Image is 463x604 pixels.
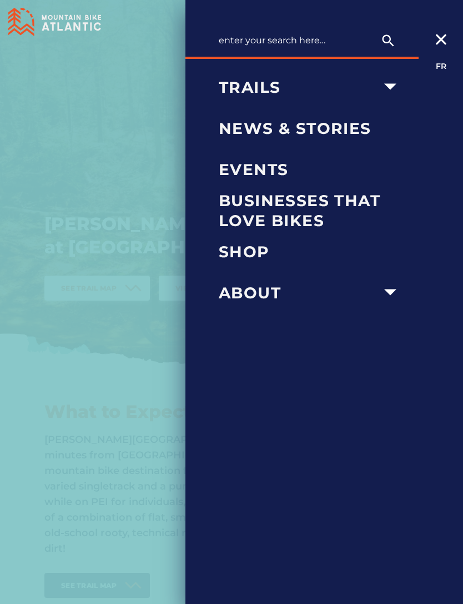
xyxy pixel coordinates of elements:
[380,33,396,48] ion-icon: search
[219,283,378,303] span: About
[219,108,403,149] a: News & Stories
[219,272,378,313] a: About
[219,77,378,97] span: Trails
[219,242,403,262] span: Shop
[219,29,402,51] input: Enter your search here…
[378,280,402,305] ion-icon: arrow dropdown
[436,61,446,71] a: FR
[374,29,402,52] button: search
[219,118,403,138] span: News & Stories
[219,149,403,190] a: Events
[219,191,403,231] span: Businesses that love bikes
[219,231,403,272] a: Shop
[219,159,403,179] span: Events
[219,190,403,231] a: Businesses that love bikes
[219,67,378,108] a: Trails
[378,74,402,99] ion-icon: arrow dropdown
